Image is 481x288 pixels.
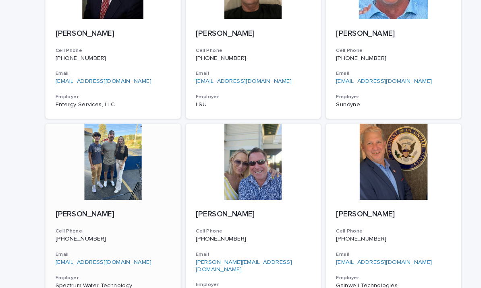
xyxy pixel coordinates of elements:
[319,268,428,275] p: Gainwell Technologies
[319,216,428,223] h3: Cell Phone
[53,261,162,267] h3: Employer
[186,52,234,58] a: [PHONE_NUMBER]
[319,261,428,267] h3: Employer
[319,200,428,208] p: [PERSON_NAME]
[53,74,144,80] a: [EMAIL_ADDRESS][DOMAIN_NAME]
[186,239,295,245] h3: Email
[53,52,101,58] a: [PHONE_NUMBER]
[186,267,295,274] h3: Employer
[186,246,278,259] a: [PERSON_NAME][EMAIL_ADDRESS][DOMAIN_NAME]
[53,89,162,95] h3: Employer
[319,67,428,73] h3: Email
[319,239,428,245] h3: Email
[186,216,295,223] h3: Cell Phone
[319,96,428,103] p: Sundyne
[319,246,410,252] a: [EMAIL_ADDRESS][DOMAIN_NAME]
[53,216,162,223] h3: Cell Phone
[186,89,295,95] h3: Employer
[186,224,234,230] a: [PHONE_NUMBER]
[319,45,428,51] h3: Cell Phone
[319,89,428,95] h3: Employer
[53,28,162,37] p: [PERSON_NAME]
[53,67,162,73] h3: Email
[319,74,410,80] a: [EMAIL_ADDRESS][DOMAIN_NAME]
[53,246,144,252] a: [EMAIL_ADDRESS][DOMAIN_NAME]
[186,45,295,51] h3: Cell Phone
[53,96,162,103] p: Entergy Services, LLC
[186,74,277,80] a: [EMAIL_ADDRESS][DOMAIN_NAME]
[53,45,162,51] h3: Cell Phone
[319,224,367,230] a: [PHONE_NUMBER]
[186,67,295,73] h3: Email
[319,28,428,37] p: [PERSON_NAME]
[53,239,162,245] h3: Email
[186,96,295,103] p: LSU
[53,224,101,230] a: [PHONE_NUMBER]
[186,200,295,208] p: [PERSON_NAME]
[186,28,295,37] p: [PERSON_NAME]
[53,268,162,275] p: Spectrum Water Technology
[53,200,162,208] p: [PERSON_NAME]
[319,52,367,58] a: [PHONE_NUMBER]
